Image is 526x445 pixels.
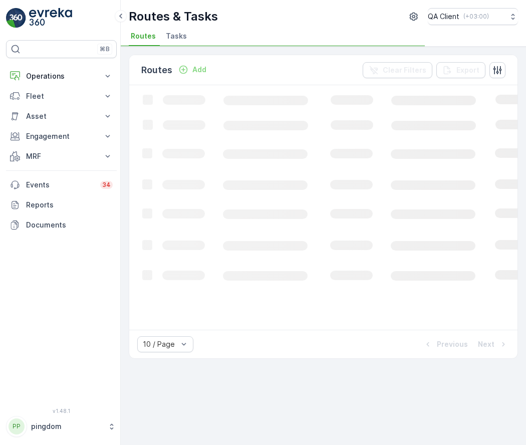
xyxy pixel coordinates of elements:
span: Routes [131,31,156,41]
p: Reports [26,200,113,210]
img: logo_light-DOdMpM7g.png [29,8,72,28]
div: PP [9,418,25,434]
p: ( +03:00 ) [463,13,489,21]
p: Documents [26,220,113,230]
p: Operations [26,71,97,81]
span: Tasks [166,31,187,41]
button: Export [436,62,485,78]
p: ⌘B [100,45,110,53]
a: Reports [6,195,117,215]
a: Documents [6,215,117,235]
p: Next [478,339,494,349]
button: PPpingdom [6,416,117,437]
button: Add [174,64,210,76]
p: Fleet [26,91,97,101]
p: QA Client [428,12,459,22]
p: Engagement [26,131,97,141]
a: Events34 [6,175,117,195]
p: MRF [26,151,97,161]
span: v 1.48.1 [6,408,117,414]
p: Routes [141,63,172,77]
p: pingdom [31,421,103,431]
p: Asset [26,111,97,121]
button: MRF [6,146,117,166]
button: Operations [6,66,117,86]
button: QA Client(+03:00) [428,8,518,25]
p: Routes & Tasks [129,9,218,25]
p: Export [456,65,479,75]
p: Previous [437,339,468,349]
button: Fleet [6,86,117,106]
p: Add [192,65,206,75]
button: Asset [6,106,117,126]
p: Events [26,180,94,190]
button: Clear Filters [363,62,432,78]
img: logo [6,8,26,28]
p: 34 [102,181,111,189]
button: Engagement [6,126,117,146]
button: Next [477,338,509,350]
button: Previous [422,338,469,350]
p: Clear Filters [383,65,426,75]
